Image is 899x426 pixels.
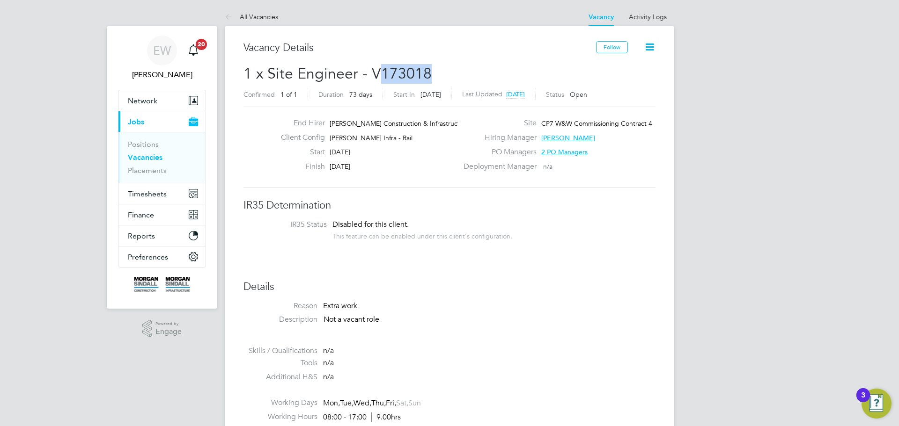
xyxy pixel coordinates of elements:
[862,389,892,419] button: Open Resource Center, 3 new notifications
[273,162,325,172] label: Finish
[273,118,325,128] label: End Hirer
[142,320,182,338] a: Powered byEngage
[323,398,340,408] span: Mon,
[243,372,317,382] label: Additional H&S
[243,65,432,83] span: 1 x Site Engineer - V173018
[128,231,155,240] span: Reports
[243,301,317,311] label: Reason
[386,398,396,408] span: Fri,
[107,26,217,309] nav: Main navigation
[546,90,564,99] label: Status
[155,320,182,328] span: Powered by
[243,280,656,294] h3: Details
[340,398,354,408] span: Tue,
[243,199,656,212] h3: IR35 Determination
[118,246,206,267] button: Preferences
[128,253,168,261] span: Preferences
[330,162,350,171] span: [DATE]
[118,183,206,204] button: Timesheets
[323,346,334,355] span: n/a
[243,90,275,99] label: Confirmed
[118,225,206,246] button: Reports
[596,41,628,53] button: Follow
[506,90,525,98] span: [DATE]
[118,277,206,292] a: Go to home page
[196,39,207,50] span: 20
[134,277,190,292] img: morgansindall-logo-retina.png
[243,315,317,325] label: Description
[396,398,408,408] span: Sat,
[589,13,614,21] a: Vacancy
[243,346,317,356] label: Skills / Qualifications
[273,147,325,157] label: Start
[408,398,421,408] span: Sun
[118,111,206,132] button: Jobs
[243,398,317,408] label: Working Days
[128,153,162,162] a: Vacancies
[243,41,596,55] h3: Vacancy Details
[118,132,206,183] div: Jobs
[541,148,588,156] span: 2 PO Managers
[332,220,409,229] span: Disabled for this client.
[458,162,537,172] label: Deployment Manager
[323,412,401,422] div: 08:00 - 17:00
[273,133,325,143] label: Client Config
[118,90,206,111] button: Network
[458,147,537,157] label: PO Managers
[541,119,652,128] span: CP7 W&W Commissioning Contract 4
[323,301,357,310] span: Extra work
[184,36,203,65] a: 20
[225,13,278,21] a: All Vacancies
[128,189,167,198] span: Timesheets
[128,140,159,149] a: Positions
[570,90,587,99] span: Open
[118,36,206,80] a: EW[PERSON_NAME]
[243,412,317,422] label: Working Hours
[318,90,344,99] label: Duration
[243,358,317,368] label: Tools
[332,230,512,240] div: This feature can be enabled under this client's configuration.
[280,90,297,99] span: 1 of 1
[629,13,667,21] a: Activity Logs
[371,412,401,422] span: 9.00hrs
[128,96,157,105] span: Network
[155,328,182,336] span: Engage
[253,220,327,230] label: IR35 Status
[330,134,413,142] span: [PERSON_NAME] Infra - Rail
[118,204,206,225] button: Finance
[330,148,350,156] span: [DATE]
[128,117,144,126] span: Jobs
[354,398,371,408] span: Wed,
[324,315,656,325] p: Not a vacant role
[458,118,537,128] label: Site
[323,372,334,382] span: n/a
[323,358,334,368] span: n/a
[543,162,553,171] span: n/a
[462,90,502,98] label: Last Updated
[330,119,466,128] span: [PERSON_NAME] Construction & Infrastruct…
[128,166,167,175] a: Placements
[861,395,865,407] div: 3
[458,133,537,143] label: Hiring Manager
[128,210,154,219] span: Finance
[153,44,171,57] span: EW
[541,134,595,142] span: [PERSON_NAME]
[393,90,415,99] label: Start In
[118,69,206,80] span: Emma Wells
[349,90,372,99] span: 73 days
[371,398,386,408] span: Thu,
[420,90,441,99] span: [DATE]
